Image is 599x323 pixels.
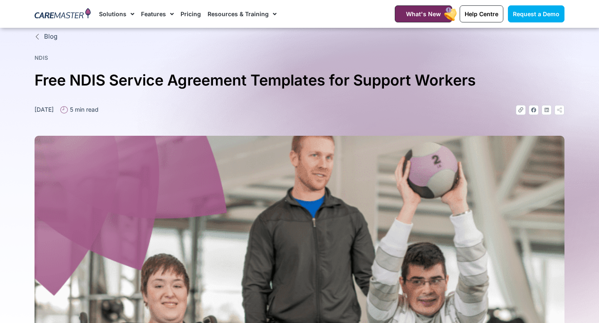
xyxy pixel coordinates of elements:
time: [DATE] [35,106,54,113]
a: Blog [35,32,564,42]
span: Help Centre [465,10,498,17]
a: What's New [395,5,452,22]
img: CareMaster Logo [35,8,91,20]
span: What's New [406,10,441,17]
a: NDIS [35,54,48,61]
a: Help Centre [460,5,503,22]
h1: Free NDIS Service Agreement Templates for Support Workers [35,68,564,93]
a: Request a Demo [508,5,564,22]
span: Request a Demo [513,10,559,17]
span: 5 min read [68,105,99,114]
span: Blog [42,32,57,42]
